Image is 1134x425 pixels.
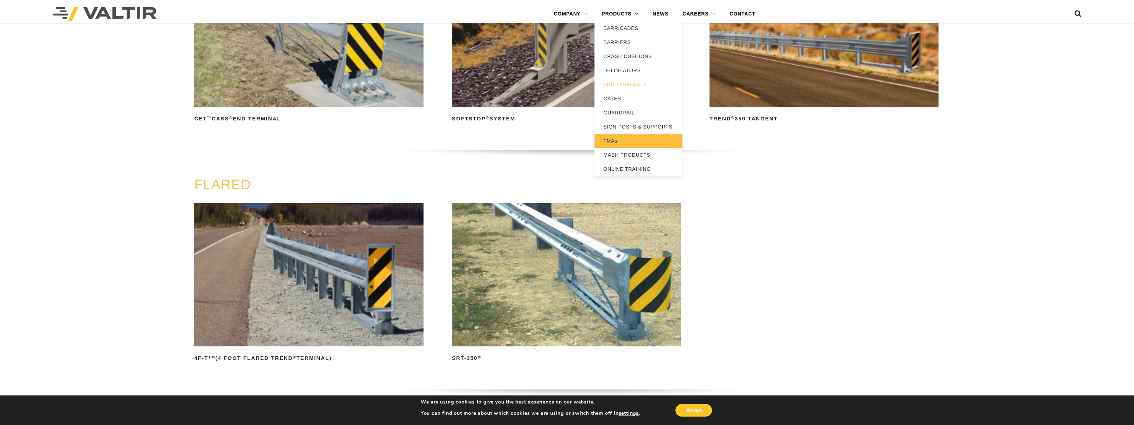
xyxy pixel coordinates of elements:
[594,7,645,21] a: PRODUCTS
[594,77,682,92] a: END TERMINALS
[594,134,682,148] a: TMAs
[594,21,682,35] a: BARRICADES
[594,120,682,134] a: SIGN POSTS & SUPPORTS
[452,113,681,125] h2: SoftStop System
[618,410,638,417] button: settings
[547,7,594,21] a: COMPANY
[594,162,682,176] a: ONLINE TRAINING
[722,7,762,21] a: CONTACT
[675,404,712,417] button: Accept
[594,92,682,106] a: GATES
[452,203,681,364] a: SRT-350®
[207,115,211,120] sup: ™
[229,115,232,120] sup: ®
[709,113,939,125] h2: TREND 350 Tangent
[486,115,489,120] sup: ®
[194,177,251,192] a: FLARED
[645,7,675,21] a: NEWS
[53,7,157,21] img: Valtir
[421,410,640,417] p: You can find out more about which cookies we are using or switch them off in .
[194,352,423,364] h2: 4F-T (4 Foot Flared TREND Terminal)
[594,63,682,77] a: DELINEATORS
[594,106,682,120] a: GUARDRAIL
[594,35,682,49] a: BARRIERS
[194,203,423,364] a: 4F-TTM(4 Foot Flared TREND®Terminal)
[452,352,681,364] h2: SRT-350
[208,355,215,359] sup: TM
[194,113,423,125] h2: CET CASS End Terminal
[421,399,640,405] p: We are using cookies to give you the best experience on our website.
[594,148,682,162] a: MASH PRODUCTS
[731,115,734,120] sup: ®
[675,7,722,21] a: CAREERS
[594,49,682,63] a: CRASH CUSHIONS
[293,355,296,359] sup: ®
[478,355,481,359] sup: ®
